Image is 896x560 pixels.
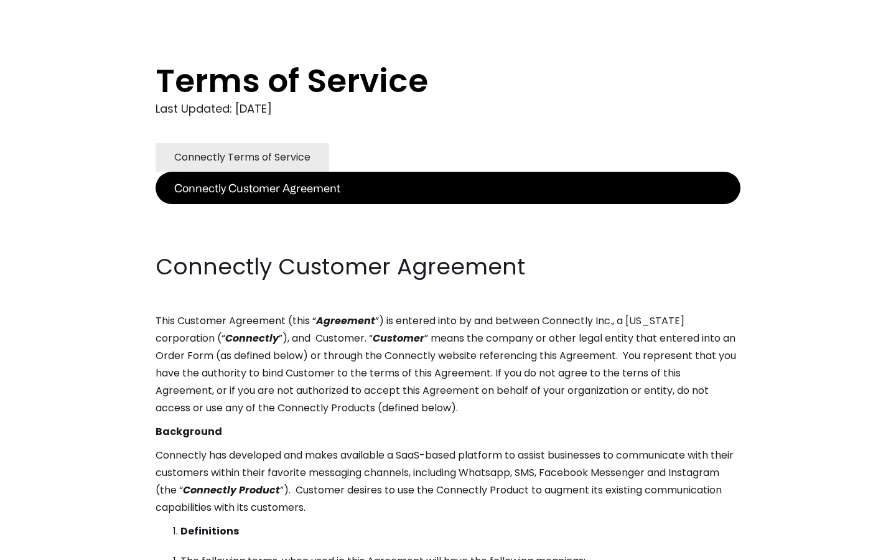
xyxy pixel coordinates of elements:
[156,251,740,282] h2: Connectly Customer Agreement
[156,100,740,118] div: Last Updated: [DATE]
[12,537,75,556] aside: Language selected: English
[316,314,375,328] em: Agreement
[156,447,740,516] p: Connectly has developed and makes available a SaaS-based platform to assist businesses to communi...
[373,331,424,345] em: Customer
[156,62,691,100] h1: Terms of Service
[174,149,310,166] div: Connectly Terms of Service
[174,179,340,197] div: Connectly Customer Agreement
[156,424,222,439] strong: Background
[156,228,740,245] p: ‍
[225,331,279,345] em: Connectly
[156,204,740,222] p: ‍
[183,483,280,497] em: Connectly Product
[180,524,239,538] strong: Definitions
[25,538,75,556] ul: Language list
[156,312,740,417] p: This Customer Agreement (this “ ”) is entered into by and between Connectly Inc., a [US_STATE] co...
